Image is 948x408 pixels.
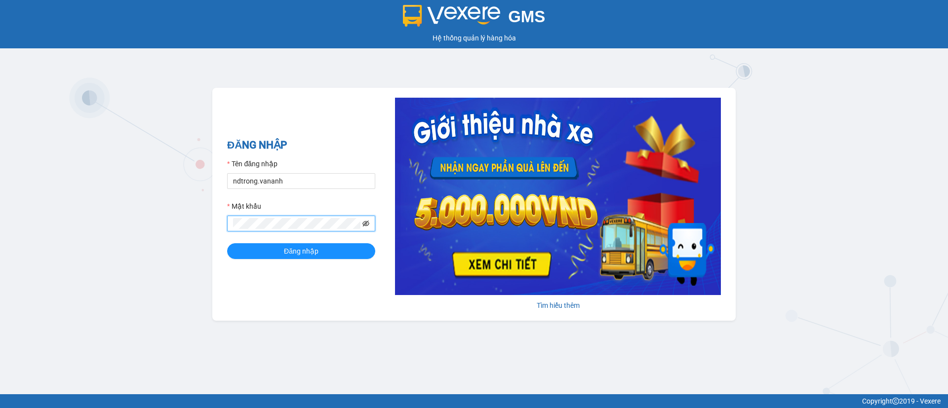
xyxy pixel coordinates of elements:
[2,33,946,43] div: Hệ thống quản lý hàng hóa
[395,300,721,311] div: Tìm hiểu thêm
[362,220,369,227] span: eye-invisible
[233,218,360,229] input: Mật khẩu
[7,396,941,407] div: Copyright 2019 - Vexere
[227,201,261,212] label: Mật khẩu
[227,158,277,169] label: Tên đăng nhập
[403,5,501,27] img: logo 2
[508,7,545,26] span: GMS
[227,137,375,153] h2: ĐĂNG NHẬP
[395,98,721,295] img: banner-0
[403,15,546,23] a: GMS
[284,246,318,257] span: Đăng nhập
[227,173,375,189] input: Tên đăng nhập
[227,243,375,259] button: Đăng nhập
[892,398,899,405] span: copyright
